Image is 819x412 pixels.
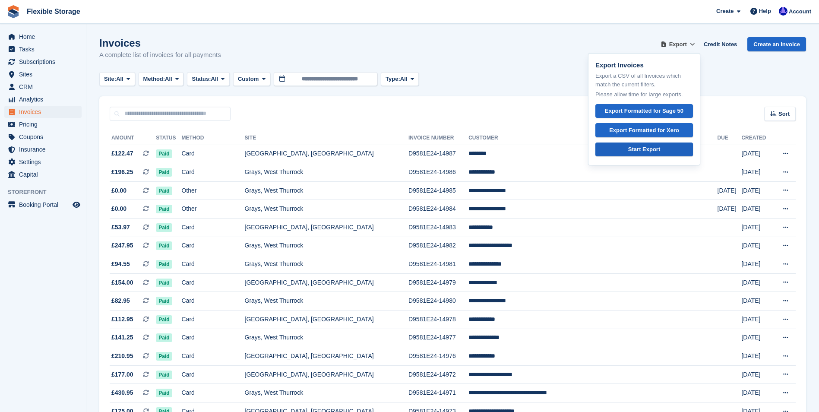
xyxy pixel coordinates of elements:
[741,255,772,274] td: [DATE]
[245,347,408,366] td: [GEOGRAPHIC_DATA], [GEOGRAPHIC_DATA]
[111,223,130,232] span: £53.97
[718,181,742,200] td: [DATE]
[156,260,172,269] span: Paid
[19,43,71,55] span: Tasks
[99,37,221,49] h1: Invoices
[104,75,116,83] span: Site:
[181,181,244,200] td: Other
[408,311,468,329] td: D9581E24-14978
[192,75,211,83] span: Status:
[181,237,244,255] td: Card
[181,200,244,219] td: Other
[386,75,400,83] span: Type:
[595,123,693,137] a: Export Formatted for Xero
[595,72,693,89] p: Export a CSV of all Invoices which match the current filters.
[789,7,811,16] span: Account
[4,31,82,43] a: menu
[605,107,683,115] div: Export Formatted for Sage 50
[156,131,181,145] th: Status
[245,311,408,329] td: [GEOGRAPHIC_DATA], [GEOGRAPHIC_DATA]
[408,181,468,200] td: D9581E24-14985
[4,43,82,55] a: menu
[111,296,130,305] span: £82.95
[468,131,717,145] th: Customer
[408,237,468,255] td: D9581E24-14982
[181,329,244,347] td: Card
[111,260,130,269] span: £94.55
[741,292,772,311] td: [DATE]
[111,168,133,177] span: £196.25
[408,384,468,402] td: D9581E24-14971
[4,156,82,168] a: menu
[245,131,408,145] th: Site
[245,181,408,200] td: Grays, West Thurrock
[408,347,468,366] td: D9581E24-14976
[116,75,123,83] span: All
[156,223,172,232] span: Paid
[156,297,172,305] span: Paid
[759,7,771,16] span: Help
[181,145,244,163] td: Card
[245,384,408,402] td: Grays, West Thurrock
[245,200,408,219] td: Grays, West Thurrock
[19,118,71,130] span: Pricing
[245,219,408,237] td: [GEOGRAPHIC_DATA], [GEOGRAPHIC_DATA]
[111,370,133,379] span: £177.00
[741,329,772,347] td: [DATE]
[718,131,742,145] th: Due
[111,149,133,158] span: £122.47
[4,106,82,118] a: menu
[181,255,244,274] td: Card
[156,352,172,361] span: Paid
[609,126,679,135] div: Export Formatted for Xero
[741,365,772,384] td: [DATE]
[19,156,71,168] span: Settings
[99,50,221,60] p: A complete list of invoices for all payments
[233,72,270,86] button: Custom
[156,315,172,324] span: Paid
[595,143,693,157] a: Start Export
[400,75,408,83] span: All
[19,143,71,155] span: Insurance
[4,56,82,68] a: menu
[779,7,787,16] img: Ian Petherick
[7,5,20,18] img: stora-icon-8386f47178a22dfd0bd8f6a31ec36ba5ce8667c1dd55bd0f319d3a0aa187defe.svg
[19,93,71,105] span: Analytics
[408,273,468,292] td: D9581E24-14979
[238,75,259,83] span: Custom
[408,219,468,237] td: D9581E24-14983
[595,60,693,70] p: Export Invoices
[408,365,468,384] td: D9581E24-14972
[595,90,693,99] p: Please allow time for large exports.
[99,72,135,86] button: Site: All
[408,163,468,182] td: D9581E24-14986
[19,68,71,80] span: Sites
[741,163,772,182] td: [DATE]
[19,131,71,143] span: Coupons
[700,37,740,51] a: Credit Notes
[595,104,693,118] a: Export Formatted for Sage 50
[245,273,408,292] td: [GEOGRAPHIC_DATA], [GEOGRAPHIC_DATA]
[19,199,71,211] span: Booking Portal
[156,168,172,177] span: Paid
[181,365,244,384] td: Card
[111,278,133,287] span: £154.00
[111,186,126,195] span: £0.00
[139,72,184,86] button: Method: All
[245,365,408,384] td: [GEOGRAPHIC_DATA], [GEOGRAPHIC_DATA]
[716,7,734,16] span: Create
[741,237,772,255] td: [DATE]
[111,352,133,361] span: £210.95
[187,72,229,86] button: Status: All
[741,181,772,200] td: [DATE]
[111,388,133,397] span: £430.95
[741,384,772,402] td: [DATE]
[741,347,772,366] td: [DATE]
[4,118,82,130] a: menu
[143,75,165,83] span: Method:
[245,255,408,274] td: Grays, West Thurrock
[4,93,82,105] a: menu
[245,292,408,311] td: Grays, West Thurrock
[19,56,71,68] span: Subscriptions
[156,333,172,342] span: Paid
